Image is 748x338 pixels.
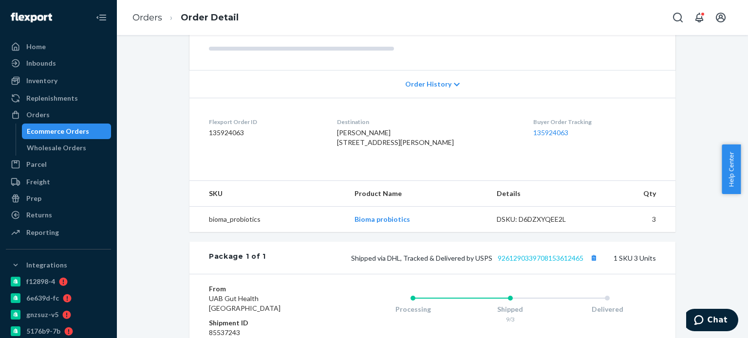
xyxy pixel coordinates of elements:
[26,228,59,237] div: Reporting
[132,12,162,23] a: Orders
[11,13,52,22] img: Flexport logo
[6,307,111,322] a: gnzsuz-v5
[26,42,46,52] div: Home
[27,126,89,136] div: Ecommerce Orders
[497,214,588,224] div: DSKU: D6DZXYQEE2L
[596,181,675,207] th: Qty
[533,118,656,126] dt: Buyer Order Tracking
[26,210,52,220] div: Returns
[209,251,266,264] div: Package 1 of 1
[26,160,47,169] div: Parcel
[337,118,518,126] dt: Destination
[6,90,111,106] a: Replenishments
[6,73,111,89] a: Inventory
[596,207,675,232] td: 3
[533,128,568,137] a: 135924063
[405,79,451,89] span: Order History
[351,254,600,262] span: Shipped via DHL, Tracked & Delivered by USPS
[209,294,280,312] span: UAB Gut Health [GEOGRAPHIC_DATA]
[6,157,111,172] a: Parcel
[6,174,111,190] a: Freight
[6,290,111,306] a: 6e639d-fc
[26,58,56,68] div: Inbounds
[6,225,111,240] a: Reporting
[6,39,111,54] a: Home
[26,194,41,203] div: Prep
[125,3,246,32] ol: breadcrumbs
[711,8,730,27] button: Open account menu
[189,181,347,207] th: SKU
[209,118,321,126] dt: Flexport Order ID
[686,309,738,333] iframe: Opens a widget where you can chat to one of our agents
[92,8,111,27] button: Close Navigation
[209,318,325,328] dt: Shipment ID
[26,110,50,120] div: Orders
[6,207,111,223] a: Returns
[26,310,58,320] div: gnzsuz-v5
[462,304,559,314] div: Shipped
[6,257,111,273] button: Integrations
[209,128,321,138] dd: 135924063
[26,277,55,286] div: f12898-4
[6,274,111,289] a: f12898-4
[6,107,111,123] a: Orders
[266,251,656,264] div: 1 SKU 3 Units
[462,315,559,323] div: 9/3
[6,191,111,206] a: Prep
[22,124,112,139] a: Ecommerce Orders
[22,140,112,156] a: Wholesale Orders
[27,143,86,153] div: Wholesale Orders
[181,12,239,23] a: Order Detail
[26,293,59,303] div: 6e639d-fc
[26,326,60,336] div: 5176b9-7b
[189,207,347,232] td: bioma_probiotics
[364,304,462,314] div: Processing
[209,328,325,338] dd: 85537243
[26,93,78,103] div: Replenishments
[498,254,583,262] a: 9261290339708153612465
[559,304,656,314] div: Delivered
[26,76,57,86] div: Inventory
[489,181,596,207] th: Details
[26,260,67,270] div: Integrations
[587,251,600,264] button: Copy tracking number
[6,55,111,71] a: Inbounds
[347,181,488,207] th: Product Name
[26,177,50,187] div: Freight
[209,284,325,294] dt: From
[690,8,709,27] button: Open notifications
[668,8,688,27] button: Open Search Box
[337,128,454,146] span: [PERSON_NAME] [STREET_ADDRESS][PERSON_NAME]
[722,144,741,194] button: Help Center
[355,215,410,223] a: Bioma probiotics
